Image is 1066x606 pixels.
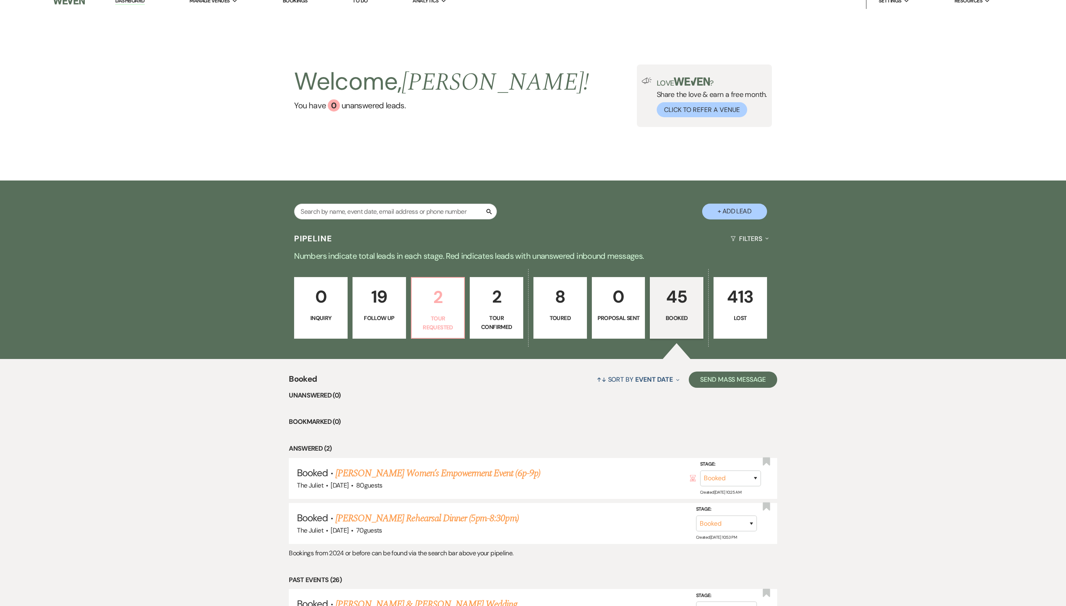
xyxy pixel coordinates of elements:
[700,460,761,469] label: Stage:
[352,277,406,339] a: 19Follow Up
[417,314,460,332] p: Tour Requested
[674,77,710,86] img: weven-logo-green.svg
[470,277,523,339] a: 2Tour Confirmed
[689,372,777,388] button: Send Mass Message
[696,591,757,600] label: Stage:
[335,466,540,481] a: [PERSON_NAME] Women’s Empowerment Event (6p-9p)
[475,283,518,310] p: 2
[356,526,382,535] span: 70 guests
[411,277,465,339] a: 2Tour Requested
[297,466,328,479] span: Booked
[294,233,332,244] h3: Pipeline
[592,277,645,339] a: 0Proposal Sent
[539,314,582,322] p: Toured
[331,526,348,535] span: [DATE]
[297,511,328,524] span: Booked
[294,99,589,112] a: You have 0 unanswered leads.
[539,283,582,310] p: 8
[289,443,777,454] li: Answered (2)
[533,277,587,339] a: 8Toured
[289,373,317,390] span: Booked
[358,283,401,310] p: 19
[331,481,348,490] span: [DATE]
[597,283,640,310] p: 0
[655,314,698,322] p: Booked
[635,375,673,384] span: Event Date
[358,314,401,322] p: Follow Up
[299,314,342,322] p: Inquiry
[294,277,348,339] a: 0Inquiry
[655,283,698,310] p: 45
[289,575,777,585] li: Past Events (26)
[700,490,741,495] span: Created: [DATE] 10:25 AM
[652,77,767,117] div: Share the love & earn a free month.
[402,64,589,101] span: [PERSON_NAME] !
[294,204,497,219] input: Search by name, event date, email address or phone number
[597,314,640,322] p: Proposal Sent
[593,369,683,390] button: Sort By Event Date
[299,283,342,310] p: 0
[714,277,767,339] a: 413Lost
[289,548,777,559] p: Bookings from 2024 or before can be found via the search bar above your pipeline.
[417,284,460,311] p: 2
[642,77,652,84] img: loud-speaker-illustration.svg
[328,99,340,112] div: 0
[241,249,825,262] p: Numbers indicate total leads in each stage. Red indicates leads with unanswered inbound messages.
[597,375,606,384] span: ↑↓
[719,283,762,310] p: 413
[475,314,518,332] p: Tour Confirmed
[297,481,323,490] span: The Juliet
[696,535,737,540] span: Created: [DATE] 10:53 PM
[657,102,747,117] button: Click to Refer a Venue
[289,390,777,401] li: Unanswered (0)
[297,526,323,535] span: The Juliet
[657,77,767,87] p: Love ?
[650,277,703,339] a: 45Booked
[294,64,589,99] h2: Welcome,
[696,505,757,514] label: Stage:
[702,204,767,219] button: + Add Lead
[727,228,772,249] button: Filters
[719,314,762,322] p: Lost
[335,511,519,526] a: [PERSON_NAME] Rehearsal Dinner (5pm-8:30pm)
[289,417,777,427] li: Bookmarked (0)
[356,481,383,490] span: 80 guests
